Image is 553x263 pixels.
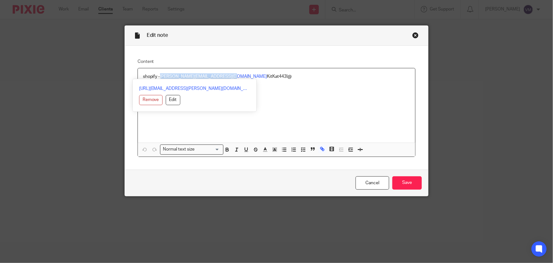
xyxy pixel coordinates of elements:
[138,58,416,65] label: Content
[160,74,267,79] a: [PERSON_NAME][EMAIL_ADDRESS][DOMAIN_NAME]
[162,146,196,153] span: Normal text size
[392,176,422,190] input: Save
[356,176,389,190] a: Cancel
[412,32,419,38] div: Close this dialog window
[166,95,180,105] button: Edit
[160,145,223,154] div: Search for option
[139,95,163,105] button: Remove
[143,73,410,80] p: shopify - KitKat443!@
[197,146,220,153] input: Search for option
[147,33,168,38] span: Edit note
[139,85,250,92] a: [URL][EMAIL_ADDRESS][PERSON_NAME][DOMAIN_NAME]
